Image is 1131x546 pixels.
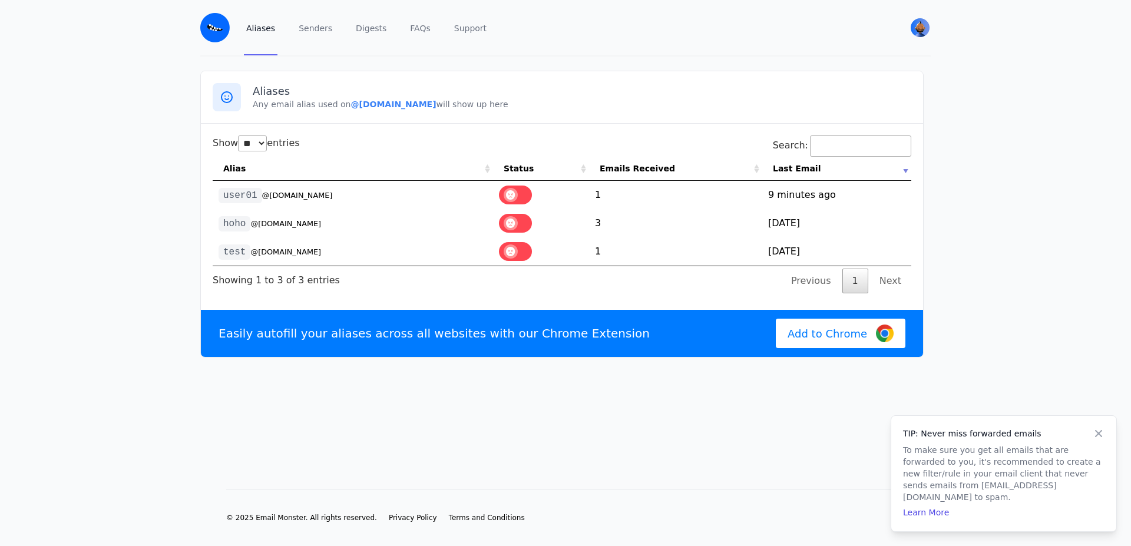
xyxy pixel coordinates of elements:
select: Showentries [238,135,267,151]
label: Search: [773,140,911,151]
td: [DATE] [762,237,911,266]
p: To make sure you get all emails that are forwarded to you, it's recommended to create a new filte... [903,444,1104,503]
h4: TIP: Never miss forwarded emails [903,428,1104,439]
small: @[DOMAIN_NAME] [250,219,321,228]
p: Any email alias used on will show up here [253,98,911,110]
td: 3 [589,209,762,237]
h3: Aliases [253,84,911,98]
small: @[DOMAIN_NAME] [262,191,333,200]
td: 1 [589,237,762,266]
label: Show entries [213,137,300,148]
a: Terms and Conditions [449,513,525,522]
a: Previous [781,269,841,293]
li: © 2025 Email Monster. All rights reserved. [226,513,377,522]
td: 1 [589,181,762,209]
button: User menu [910,17,931,38]
a: Next [869,269,911,293]
a: Learn More [903,508,949,517]
span: Add to Chrome [788,326,867,342]
code: test [219,244,250,260]
a: 1 [842,269,868,293]
input: Search: [810,135,911,157]
a: Add to Chrome [776,319,905,348]
img: Cuong's Avatar [911,18,930,37]
img: Email Monster [200,13,230,42]
img: Google Chrome Logo [876,325,894,342]
code: user01 [219,188,262,203]
th: Alias: activate to sort column ascending [213,157,493,181]
th: Status: activate to sort column ascending [493,157,589,181]
td: 9 minutes ago [762,181,911,209]
td: [DATE] [762,209,911,237]
th: Emails Received: activate to sort column ascending [589,157,762,181]
th: Last Email: activate to sort column ascending [762,157,911,181]
small: @[DOMAIN_NAME] [250,247,321,256]
div: Showing 1 to 3 of 3 entries [213,266,340,287]
code: hoho [219,216,250,231]
a: Privacy Policy [389,513,437,522]
p: Easily autofill your aliases across all websites with our Chrome Extension [219,325,650,342]
b: @[DOMAIN_NAME] [350,100,436,109]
